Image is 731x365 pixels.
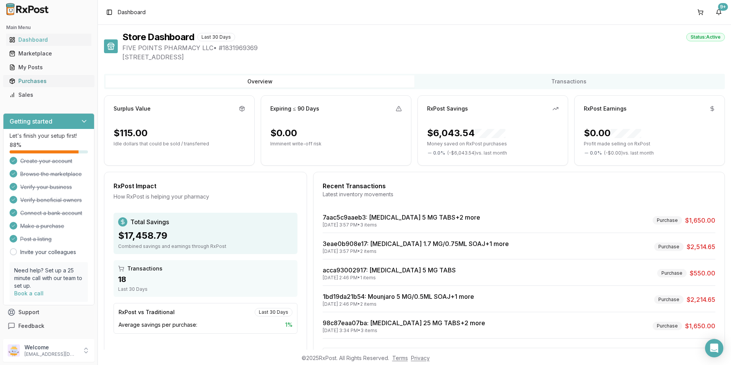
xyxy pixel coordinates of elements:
[323,191,715,198] div: Latest inventory movements
[6,74,91,88] a: Purchases
[584,127,641,139] div: $0.00
[270,141,402,147] p: Imminent write-off risk
[323,213,480,221] a: 7aac5c9aaeb3: [MEDICAL_DATA] 5 MG TABS+2 more
[713,6,725,18] button: 9+
[718,3,728,11] div: 9+
[106,75,414,88] button: Overview
[118,8,146,16] nav: breadcrumb
[114,141,245,147] p: Idle dollars that could be sold / transferred
[20,183,72,191] span: Verify your business
[685,321,715,331] span: $1,650.00
[427,141,559,147] p: Money saved on RxPost purchases
[6,47,91,60] a: Marketplace
[3,61,94,73] button: My Posts
[686,33,725,41] div: Status: Active
[114,181,297,191] div: RxPost Impact
[3,319,94,333] button: Feedback
[604,150,654,156] span: ( - $0.00 ) vs. last month
[427,127,505,139] div: $6,043.54
[130,217,169,226] span: Total Savings
[20,222,64,230] span: Make a purchase
[657,269,687,277] div: Purchase
[3,89,94,101] button: Sales
[584,105,627,112] div: RxPost Earnings
[118,8,146,16] span: Dashboard
[690,269,715,278] span: $550.00
[323,348,715,360] button: View All Transactions
[584,141,715,147] p: Profit made selling on RxPost
[590,150,602,156] span: 0.0 %
[3,305,94,319] button: Support
[119,321,197,329] span: Average savings per purchase:
[6,33,91,47] a: Dashboard
[114,193,297,200] div: How RxPost is helping your pharmacy
[9,77,88,85] div: Purchases
[20,196,82,204] span: Verify beneficial owners
[9,50,88,57] div: Marketplace
[10,141,21,149] span: 88 %
[10,132,88,140] p: Let's finish your setup first!
[687,295,715,304] span: $2,214.65
[8,344,20,357] img: User avatar
[427,105,468,112] div: RxPost Savings
[6,88,91,102] a: Sales
[685,216,715,225] span: $1,650.00
[197,33,235,41] div: Last 30 Days
[3,3,52,15] img: RxPost Logo
[122,31,194,43] h1: Store Dashboard
[118,230,293,242] div: $17,458.79
[323,293,474,300] a: 1bd19da21b54: Mounjaro 5 MG/0.5ML SOAJ+1 more
[20,157,72,165] span: Create your account
[285,321,292,329] span: 1 %
[323,301,474,307] div: [DATE] 2:46 PM • 2 items
[122,43,725,52] span: FIVE POINTS PHARMACY LLC • # 1831969369
[270,105,319,112] div: Expiring ≤ 90 Days
[653,216,682,225] div: Purchase
[10,117,52,126] h3: Getting started
[118,286,293,292] div: Last 30 Days
[414,75,723,88] button: Transactions
[323,240,509,248] a: 3eae0b908e17: [MEDICAL_DATA] 1.7 MG/0.75ML SOAJ+1 more
[270,127,297,139] div: $0.00
[114,127,148,139] div: $115.00
[3,34,94,46] button: Dashboard
[122,52,725,62] span: [STREET_ADDRESS]
[9,64,88,71] div: My Posts
[255,308,292,316] div: Last 30 Days
[24,344,78,351] p: Welcome
[20,170,82,178] span: Browse the marketplace
[119,308,175,316] div: RxPost vs Traditional
[9,36,88,44] div: Dashboard
[20,209,82,217] span: Connect a bank account
[447,150,507,156] span: ( - $6,043.54 ) vs. last month
[118,274,293,285] div: 18
[127,265,162,272] span: Transactions
[20,235,52,243] span: Post a listing
[114,105,151,112] div: Surplus Value
[6,24,91,31] h2: Main Menu
[323,328,485,334] div: [DATE] 3:34 PM • 3 items
[323,181,715,191] div: Recent Transactions
[18,322,44,330] span: Feedback
[654,243,684,251] div: Purchase
[323,319,485,327] a: 98c87eaa07ba: [MEDICAL_DATA] 25 MG TABS+2 more
[411,355,430,361] a: Privacy
[20,248,76,256] a: Invite your colleagues
[323,222,480,228] div: [DATE] 3:57 PM • 3 items
[24,351,78,357] p: [EMAIL_ADDRESS][DOMAIN_NAME]
[323,275,456,281] div: [DATE] 2:46 PM • 1 items
[323,266,456,274] a: acca93002917: [MEDICAL_DATA] 5 MG TABS
[118,243,293,249] div: Combined savings and earnings through RxPost
[323,248,509,254] div: [DATE] 3:57 PM • 2 items
[654,295,684,304] div: Purchase
[705,339,723,357] div: Open Intercom Messenger
[14,267,83,290] p: Need help? Set up a 25 minute call with our team to set up.
[392,355,408,361] a: Terms
[433,150,445,156] span: 0.0 %
[14,290,44,297] a: Book a call
[9,91,88,99] div: Sales
[653,322,682,330] div: Purchase
[6,60,91,74] a: My Posts
[3,47,94,60] button: Marketplace
[3,75,94,87] button: Purchases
